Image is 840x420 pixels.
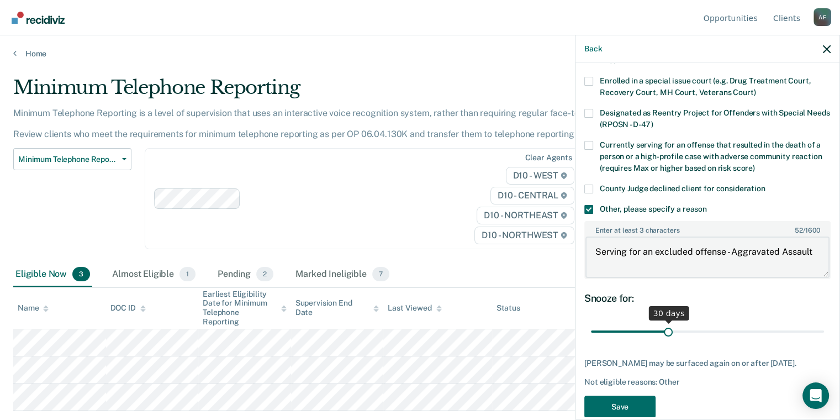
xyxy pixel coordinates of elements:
[13,76,643,108] div: Minimum Telephone Reporting
[474,227,574,244] span: D10 - NORTHWEST
[496,303,520,313] div: Status
[525,153,572,162] div: Clear agents
[388,303,441,313] div: Last Viewed
[293,262,392,287] div: Marked Ineligible
[203,290,287,327] div: Earliest Eligibility Date for Minimum Telephone Reporting
[795,227,820,234] span: / 1600
[13,108,640,139] p: Minimum Telephone Reporting is a level of supervision that uses an interactive voice recognition ...
[600,108,830,129] span: Designated as Reentry Project for Offenders with Special Needs (RPOSN - D-47)
[584,359,831,368] div: [PERSON_NAME] may be surfaced again on or after [DATE].
[490,187,574,204] span: D10 - CENTRAL
[72,267,90,281] span: 3
[813,8,831,26] div: A F
[584,377,831,387] div: Not eligible reasons: Other
[256,267,273,281] span: 2
[13,49,827,59] a: Home
[585,237,830,277] textarea: Serving for an excluded offense - Aggravated Assault
[600,76,811,97] span: Enrolled in a special issue court (e.g. Drug Treatment Court, Recovery Court, MH Court, Veterans ...
[477,207,574,224] span: D10 - NORTHEAST
[584,44,602,54] button: Back
[802,382,829,409] div: Open Intercom Messenger
[215,262,276,287] div: Pending
[12,12,65,24] img: Recidiviz
[18,155,118,164] span: Minimum Telephone Reporting
[600,184,765,193] span: County Judge declined client for consideration
[600,140,822,172] span: Currently serving for an offense that resulted in the death of a person or a high-profile case wi...
[506,167,574,185] span: D10 - WEST
[584,292,831,305] div: Snooze for:
[110,262,198,287] div: Almost Eligible
[600,204,707,213] span: Other, please specify a reason
[179,267,196,281] span: 1
[372,267,389,281] span: 7
[584,396,656,418] button: Save
[649,306,689,321] div: 30 days
[295,298,379,317] div: Supervision End Date
[18,303,49,313] div: Name
[585,222,830,234] label: Enter at least 3 characters
[813,8,831,26] button: Profile dropdown button
[600,44,810,65] span: Serving on a felony offense involving possession or use of a firearm
[110,303,146,313] div: DOC ID
[795,227,803,234] span: 52
[13,262,92,287] div: Eligible Now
